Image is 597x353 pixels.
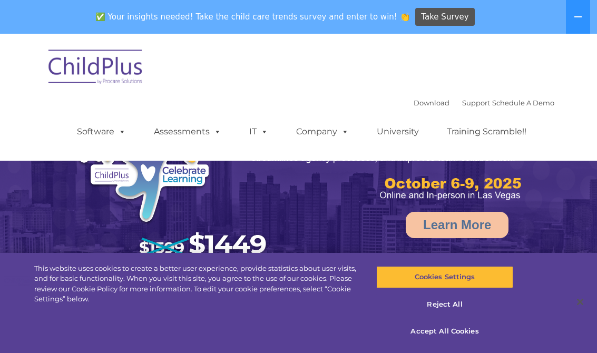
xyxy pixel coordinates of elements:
[43,42,149,95] img: ChildPlus by Procare Solutions
[376,266,514,288] button: Cookies Settings
[421,8,468,26] span: Take Survey
[406,212,508,238] a: Learn More
[414,99,554,107] font: |
[436,121,537,142] a: Training Scramble!!
[462,99,490,107] a: Support
[366,121,429,142] a: University
[569,290,592,313] button: Close
[415,8,475,26] a: Take Survey
[66,121,136,142] a: Software
[286,121,359,142] a: Company
[239,121,279,142] a: IT
[143,121,232,142] a: Assessments
[492,99,554,107] a: Schedule A Demo
[376,293,514,316] button: Reject All
[91,7,414,27] span: ✅ Your insights needed! Take the child care trends survey and enter to win! 👏
[376,320,514,342] button: Accept All Cookies
[34,263,358,305] div: This website uses cookies to create a better user experience, provide statistics about user visit...
[414,99,449,107] a: Download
